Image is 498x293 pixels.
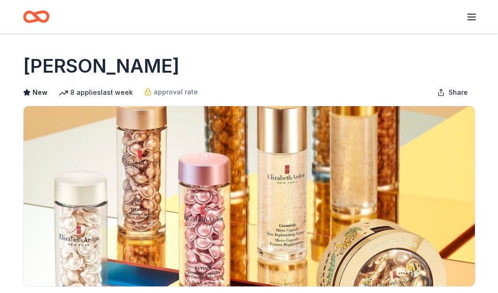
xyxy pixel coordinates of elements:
[144,86,198,98] a: approval rate
[24,106,475,286] img: Image for Elizabeth Arden
[449,87,468,98] span: Share
[59,87,133,98] div: 8 applies last week
[23,6,49,28] a: Home
[430,83,475,102] button: Share
[33,87,48,98] span: New
[23,53,180,79] h1: [PERSON_NAME]
[154,86,198,98] span: approval rate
